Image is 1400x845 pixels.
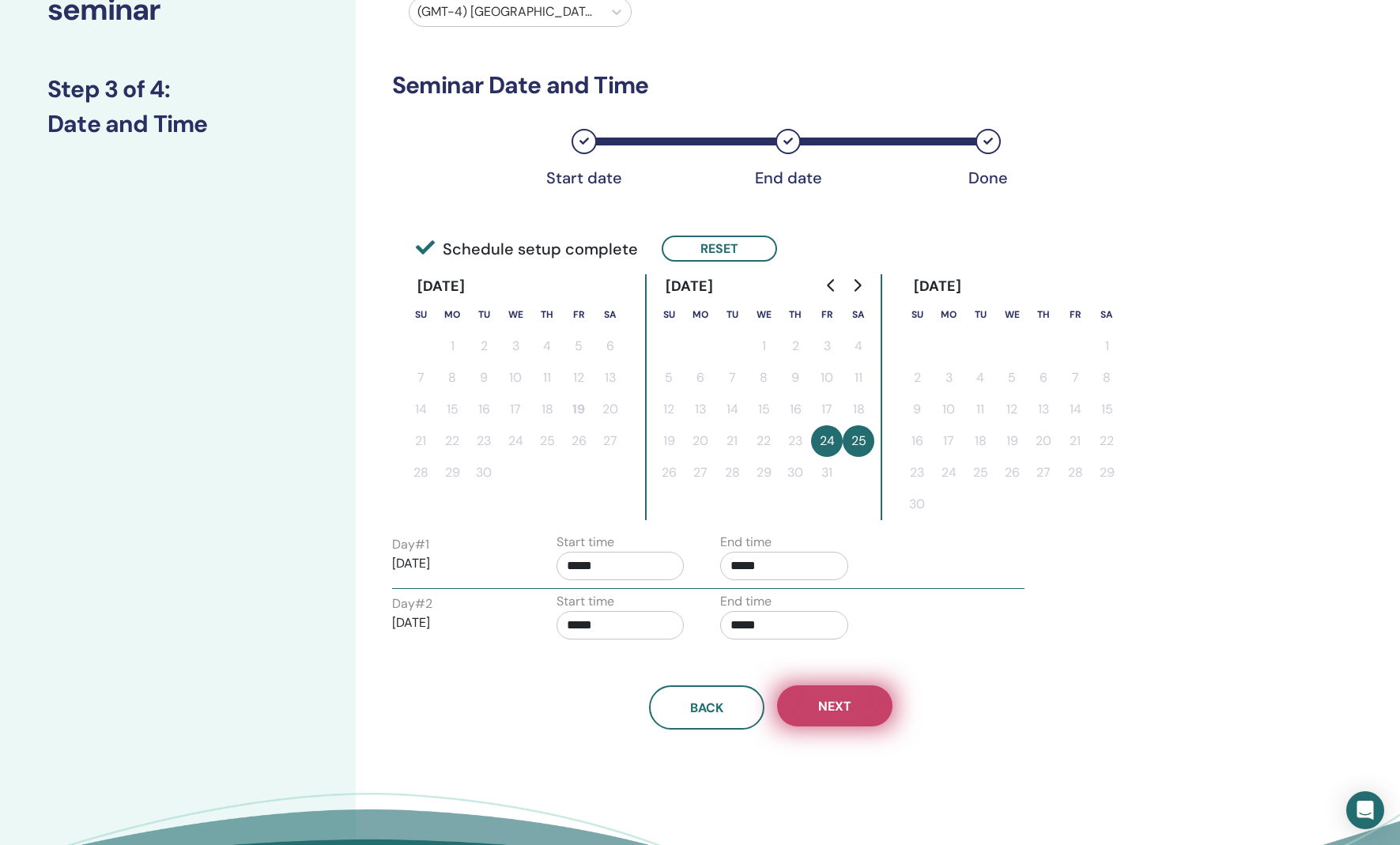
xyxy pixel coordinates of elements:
[436,457,468,489] button: 29
[748,330,779,362] button: 1
[47,75,308,104] h3: Step 3 of 4 :
[748,425,779,457] button: 22
[811,457,843,489] button: 31
[653,362,685,394] button: 5
[818,698,851,715] span: Next
[964,394,996,425] button: 11
[685,299,716,330] th: Monday
[1028,362,1059,394] button: 6
[500,425,531,457] button: 24
[416,237,638,261] span: Schedule setup complete
[563,299,594,330] th: Friday
[392,554,520,573] p: [DATE]
[716,457,748,489] button: 28
[933,394,964,425] button: 10
[843,299,874,330] th: Saturday
[1091,299,1123,330] th: Saturday
[563,330,594,362] button: 5
[748,394,779,425] button: 15
[996,425,1028,457] button: 19
[1059,362,1091,394] button: 7
[557,533,614,552] label: Start time
[1091,362,1123,394] button: 8
[996,394,1028,425] button: 12
[996,299,1028,330] th: Wednesday
[653,299,685,330] th: Sunday
[685,425,716,457] button: 20
[779,457,811,489] button: 30
[749,168,828,187] div: End date
[557,592,614,611] label: Start time
[468,457,500,489] button: 30
[468,425,500,457] button: 23
[405,274,478,299] div: [DATE]
[964,299,996,330] th: Tuesday
[901,362,933,394] button: 2
[933,457,964,489] button: 24
[933,425,964,457] button: 17
[779,330,811,362] button: 2
[811,394,843,425] button: 17
[811,425,843,457] button: 24
[901,489,933,520] button: 30
[405,425,436,457] button: 21
[468,362,500,394] button: 9
[811,299,843,330] th: Friday
[716,394,748,425] button: 14
[779,362,811,394] button: 9
[716,299,748,330] th: Tuesday
[996,457,1028,489] button: 26
[964,425,996,457] button: 18
[748,299,779,330] th: Wednesday
[716,425,748,457] button: 21
[1028,299,1059,330] th: Thursday
[1028,425,1059,457] button: 20
[901,425,933,457] button: 16
[843,362,874,394] button: 11
[531,394,563,425] button: 18
[748,362,779,394] button: 8
[468,299,500,330] th: Tuesday
[748,457,779,489] button: 29
[47,110,308,138] h3: Date and Time
[901,299,933,330] th: Sunday
[653,425,685,457] button: 19
[594,425,626,457] button: 27
[1028,394,1059,425] button: 13
[594,299,626,330] th: Saturday
[653,394,685,425] button: 12
[996,362,1028,394] button: 5
[594,330,626,362] button: 6
[1091,330,1123,362] button: 1
[779,299,811,330] th: Thursday
[843,425,874,457] button: 25
[500,330,531,362] button: 3
[649,685,764,730] button: Back
[843,394,874,425] button: 18
[531,330,563,362] button: 4
[685,394,716,425] button: 13
[933,299,964,330] th: Monday
[720,592,772,611] label: End time
[436,362,468,394] button: 8
[405,299,436,330] th: Sunday
[1346,791,1384,829] div: Open Intercom Messenger
[690,700,723,716] span: Back
[720,533,772,552] label: End time
[594,362,626,394] button: 13
[685,457,716,489] button: 27
[392,613,520,632] p: [DATE]
[949,168,1028,187] div: Done
[779,394,811,425] button: 16
[1091,394,1123,425] button: 15
[436,330,468,362] button: 1
[392,535,429,554] label: Day # 1
[653,274,726,299] div: [DATE]
[933,362,964,394] button: 3
[1028,457,1059,489] button: 27
[563,362,594,394] button: 12
[1059,394,1091,425] button: 14
[468,394,500,425] button: 16
[436,394,468,425] button: 15
[531,425,563,457] button: 25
